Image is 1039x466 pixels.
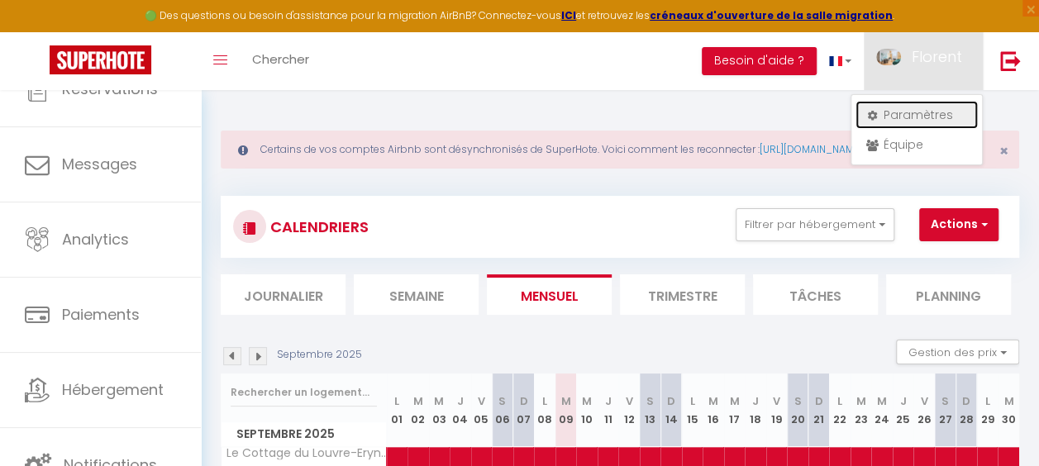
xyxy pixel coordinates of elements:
th: 21 [808,373,830,447]
abbr: L [985,393,990,409]
span: Paiements [62,304,140,325]
abbr: L [689,393,694,409]
a: Équipe [856,131,978,159]
th: 02 [407,373,429,447]
th: 17 [724,373,746,447]
span: Messages [62,154,137,174]
th: 26 [913,373,935,447]
li: Trimestre [620,274,745,315]
span: Septembre 2025 [222,422,386,446]
abbr: L [837,393,842,409]
button: Besoin d'aide ? [702,47,817,75]
abbr: V [773,393,780,409]
li: Mensuel [487,274,612,315]
abbr: S [646,393,654,409]
abbr: M [856,393,866,409]
th: 22 [829,373,851,447]
button: Close [999,144,1008,159]
abbr: M [582,393,592,409]
th: 20 [787,373,808,447]
abbr: S [498,393,506,409]
img: ... [876,49,901,65]
th: 24 [871,373,893,447]
th: 06 [492,373,513,447]
th: 09 [555,373,577,447]
h3: CALENDRIERS [266,208,369,245]
a: créneaux d'ouverture de la salle migration [650,8,893,22]
span: Florent [912,46,962,67]
button: Filtrer par hébergement [736,208,894,241]
abbr: D [519,393,527,409]
th: 11 [598,373,619,447]
img: logout [1000,50,1021,71]
th: 30 [998,373,1019,447]
li: Journalier [221,274,346,315]
th: 08 [534,373,555,447]
abbr: M [730,393,740,409]
abbr: J [457,393,464,409]
button: Actions [919,208,998,241]
span: × [999,140,1008,161]
th: 27 [935,373,956,447]
input: Rechercher un logement... [231,378,377,407]
th: 03 [429,373,450,447]
span: Chercher [252,50,309,68]
abbr: V [478,393,485,409]
div: Certains de vos comptes Airbnb sont désynchronisés de SuperHote. Voici comment les reconnecter : [221,131,1019,169]
a: ... Florent [864,32,983,90]
abbr: M [434,393,444,409]
abbr: J [604,393,611,409]
th: 19 [766,373,788,447]
th: 05 [471,373,493,447]
th: 04 [450,373,471,447]
a: ICI [561,8,576,22]
a: [URL][DOMAIN_NAME] [760,142,862,156]
th: 23 [851,373,872,447]
abbr: V [625,393,632,409]
abbr: M [1003,393,1013,409]
span: Hébergement [62,379,164,400]
th: 15 [682,373,703,447]
li: Tâches [753,274,878,315]
abbr: M [560,393,570,409]
span: Réservations [62,78,158,99]
li: Semaine [354,274,479,315]
button: Gestion des prix [896,340,1019,364]
th: 14 [660,373,682,447]
th: 29 [977,373,998,447]
abbr: J [752,393,759,409]
th: 25 [893,373,914,447]
abbr: D [815,393,823,409]
a: Chercher [240,32,322,90]
th: 13 [640,373,661,447]
li: Planning [886,274,1011,315]
th: 12 [618,373,640,447]
th: 01 [387,373,408,447]
a: Paramètres [856,101,978,129]
abbr: D [962,393,970,409]
span: Analytics [62,229,129,250]
th: 10 [576,373,598,447]
th: 18 [745,373,766,447]
th: 16 [703,373,724,447]
abbr: S [941,393,949,409]
p: Septembre 2025 [277,347,362,363]
abbr: M [413,393,423,409]
abbr: M [877,393,887,409]
img: Super Booking [50,45,151,74]
abbr: S [794,393,802,409]
abbr: J [900,393,907,409]
abbr: L [542,393,547,409]
abbr: D [667,393,675,409]
abbr: V [921,393,928,409]
abbr: M [708,393,718,409]
th: 28 [956,373,977,447]
th: 07 [513,373,535,447]
abbr: L [394,393,399,409]
span: Le Cottage du Louvre-Eryn-T2 avec terrasse [224,447,389,459]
